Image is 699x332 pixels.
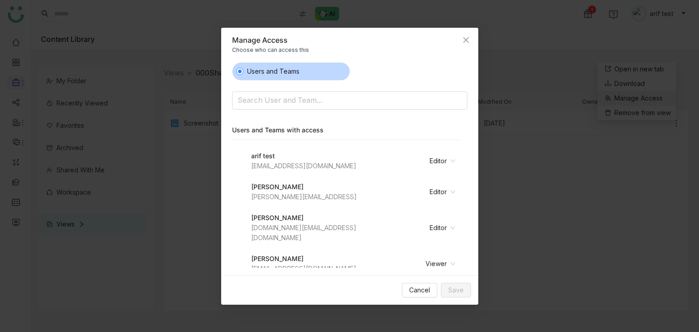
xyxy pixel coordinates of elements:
[232,221,247,235] img: 68ee06d68b56fb62c7049eea
[232,154,247,168] img: 684abccfde261c4b36a4c026
[251,213,392,223] h4: [PERSON_NAME]
[232,45,467,55] div: Choose who can access this
[402,185,455,199] nz-select-item: Editor
[251,192,357,202] div: [PERSON_NAME][EMAIL_ADDRESS]
[232,185,247,199] img: 684a9845de261c4b36a3b50d
[402,221,455,235] nz-select-item: Editor
[402,283,437,297] button: Cancel
[409,285,430,295] span: Cancel
[243,66,303,76] span: Users and Teams
[232,35,288,45] div: Manage Access
[441,283,471,297] button: Save
[251,223,392,243] div: [DOMAIN_NAME][EMAIL_ADDRESS][DOMAIN_NAME]
[251,254,356,264] h4: [PERSON_NAME]
[251,151,356,161] h4: arif test
[402,257,455,271] nz-select-item: Viewer
[251,182,357,192] h4: [PERSON_NAME]
[402,154,455,168] nz-select-item: Editor
[251,161,356,171] div: [EMAIL_ADDRESS][DOMAIN_NAME]
[232,125,461,135] div: Users and Teams with access
[251,264,356,274] div: [EMAIL_ADDRESS][DOMAIN_NAME]
[454,28,478,52] button: Close
[232,257,247,271] img: 684be972847de31b02b70467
